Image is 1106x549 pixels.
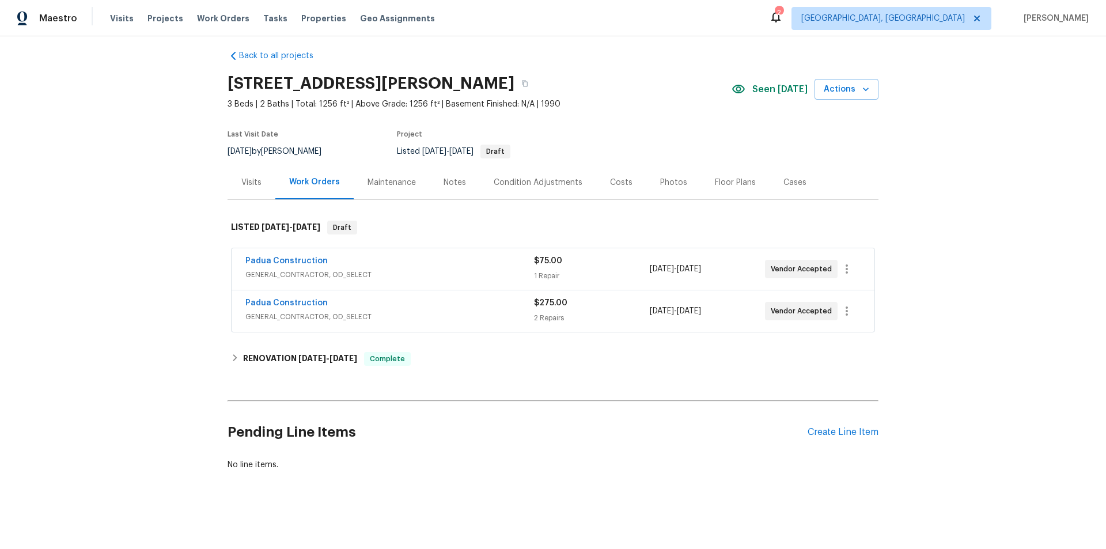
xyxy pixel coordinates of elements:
[110,13,134,24] span: Visits
[482,148,509,155] span: Draft
[534,270,649,282] div: 1 Repair
[298,354,326,362] span: [DATE]
[677,307,701,315] span: [DATE]
[650,265,674,273] span: [DATE]
[715,177,756,188] div: Floor Plans
[360,13,435,24] span: Geo Assignments
[289,176,340,188] div: Work Orders
[293,223,320,231] span: [DATE]
[610,177,632,188] div: Costs
[397,131,422,138] span: Project
[650,305,701,317] span: -
[494,177,582,188] div: Condition Adjustments
[245,257,328,265] a: Padua Construction
[449,147,474,156] span: [DATE]
[815,79,878,100] button: Actions
[534,312,649,324] div: 2 Repairs
[783,177,806,188] div: Cases
[245,299,328,307] a: Padua Construction
[301,13,346,24] span: Properties
[231,221,320,234] h6: LISTED
[775,7,783,18] div: 2
[329,354,357,362] span: [DATE]
[808,427,878,438] div: Create Line Item
[1019,13,1089,24] span: [PERSON_NAME]
[228,78,514,89] h2: [STREET_ADDRESS][PERSON_NAME]
[39,13,77,24] span: Maestro
[368,177,416,188] div: Maintenance
[228,147,252,156] span: [DATE]
[262,223,320,231] span: -
[824,82,869,97] span: Actions
[801,13,965,24] span: [GEOGRAPHIC_DATA], [GEOGRAPHIC_DATA]
[771,305,836,317] span: Vendor Accepted
[650,263,701,275] span: -
[677,265,701,273] span: [DATE]
[147,13,183,24] span: Projects
[263,14,287,22] span: Tasks
[328,222,356,233] span: Draft
[228,99,732,110] span: 3 Beds | 2 Baths | Total: 1256 ft² | Above Grade: 1256 ft² | Basement Finished: N/A | 1990
[243,352,357,366] h6: RENOVATION
[228,459,878,471] div: No line items.
[228,131,278,138] span: Last Visit Date
[422,147,446,156] span: [DATE]
[245,269,534,281] span: GENERAL_CONTRACTOR, OD_SELECT
[228,345,878,373] div: RENOVATION [DATE]-[DATE]Complete
[228,145,335,158] div: by [PERSON_NAME]
[241,177,262,188] div: Visits
[228,50,338,62] a: Back to all projects
[534,257,562,265] span: $75.00
[514,73,535,94] button: Copy Address
[262,223,289,231] span: [DATE]
[422,147,474,156] span: -
[650,307,674,315] span: [DATE]
[397,147,510,156] span: Listed
[228,209,878,246] div: LISTED [DATE]-[DATE]Draft
[365,353,410,365] span: Complete
[771,263,836,275] span: Vendor Accepted
[298,354,357,362] span: -
[444,177,466,188] div: Notes
[660,177,687,188] div: Photos
[752,84,808,95] span: Seen [DATE]
[228,406,808,459] h2: Pending Line Items
[534,299,567,307] span: $275.00
[245,311,534,323] span: GENERAL_CONTRACTOR, OD_SELECT
[197,13,249,24] span: Work Orders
